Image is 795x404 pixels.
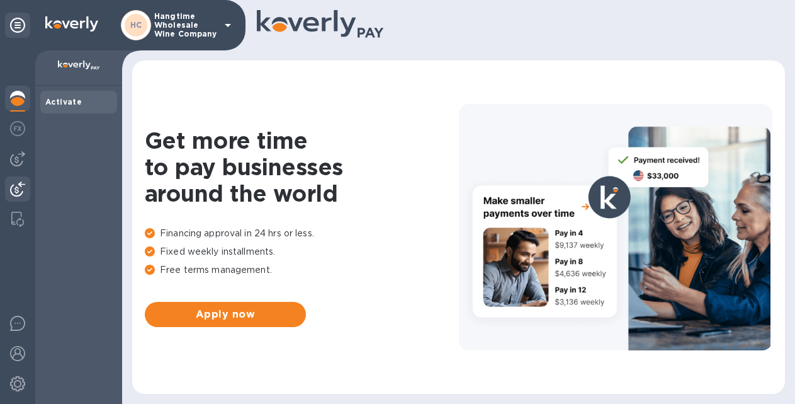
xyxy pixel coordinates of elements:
[145,302,306,327] button: Apply now
[5,13,30,38] div: Unpin categories
[130,20,142,30] b: HC
[145,127,459,207] h1: Get more time to pay businesses around the world
[45,97,82,107] b: Activate
[154,12,217,38] p: Hangtime Wholesale Wine Company
[155,307,296,322] span: Apply now
[145,227,459,240] p: Financing approval in 24 hrs or less.
[10,121,25,136] img: Foreign exchange
[145,245,459,258] p: Fixed weekly installments.
[145,263,459,277] p: Free terms management.
[45,16,98,32] img: Logo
